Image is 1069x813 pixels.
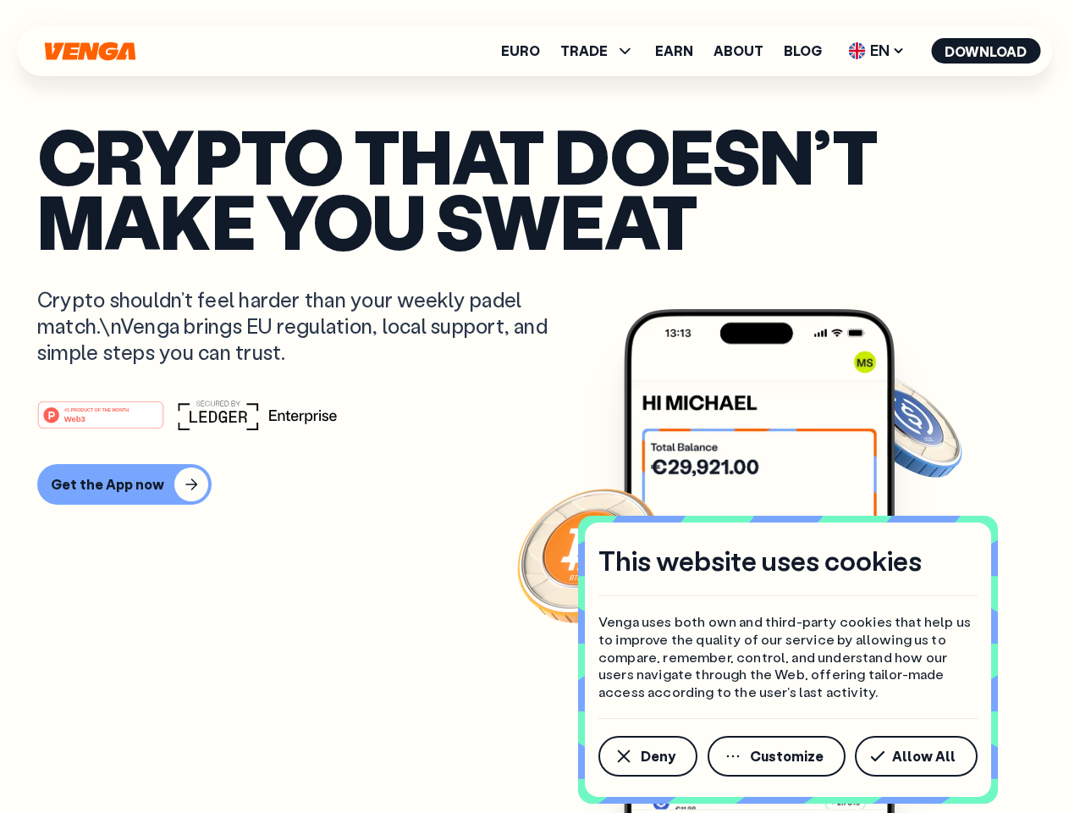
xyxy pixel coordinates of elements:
span: EN [842,37,911,64]
button: Download [931,38,1040,64]
img: Bitcoin [514,478,666,631]
p: Venga uses both own and third-party cookies that help us to improve the quality of our service by... [598,613,978,701]
p: Crypto that doesn’t make you sweat [37,123,1032,252]
img: flag-uk [848,42,865,59]
a: #1 PRODUCT OF THE MONTHWeb3 [37,411,164,433]
div: Get the App now [51,476,164,493]
span: TRADE [560,44,608,58]
button: Allow All [855,736,978,777]
span: Allow All [892,749,956,763]
button: Deny [598,736,697,777]
span: Customize [750,749,824,763]
tspan: Web3 [64,413,85,423]
h4: This website uses cookies [598,543,922,578]
a: Earn [655,44,693,58]
button: Get the App now [37,464,212,505]
tspan: #1 PRODUCT OF THE MONTH [64,406,129,412]
img: USDC coin [844,364,966,486]
a: Get the App now [37,464,1032,505]
p: Crypto shouldn’t feel harder than your weekly padel match.\nVenga brings EU regulation, local sup... [37,286,572,366]
span: TRADE [560,41,635,61]
button: Customize [708,736,846,777]
a: About [714,44,763,58]
svg: Home [42,41,137,61]
a: Euro [501,44,540,58]
span: Deny [641,749,675,763]
a: Blog [784,44,822,58]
